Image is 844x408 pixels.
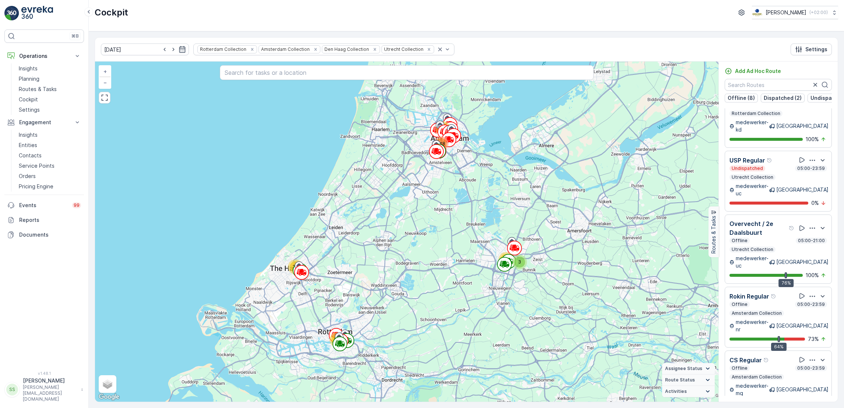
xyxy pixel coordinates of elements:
span: Assignee Status [665,366,702,372]
a: Zoom Out [99,77,110,88]
p: medewerker-kd [736,119,769,133]
button: [PERSON_NAME](+02:00) [752,6,838,19]
a: Events99 [4,198,84,213]
div: 64% [771,343,787,351]
a: Service Points [16,161,84,171]
p: medewerker-uc [736,182,769,197]
p: Events [19,202,68,209]
img: logo_light-DOdMpM7g.png [21,6,53,21]
p: Offline [731,301,748,307]
p: Service Points [19,162,54,170]
p: [PERSON_NAME] [766,9,806,16]
p: 05:00-23:59 [796,165,826,171]
p: CS Regular [729,356,762,365]
summary: Route Status [662,374,715,386]
img: basis-logo_rgb2x.png [752,8,763,17]
p: Routes & Tasks [710,216,717,254]
a: Zoom In [99,66,110,77]
input: Search Routes [725,79,832,91]
a: Routes & Tasks [16,84,84,94]
p: 0 % [811,199,819,207]
p: [GEOGRAPHIC_DATA] [776,186,829,193]
div: 3 [512,255,527,269]
div: Remove Amsterdam Collection [312,46,320,52]
div: 148 [434,136,449,151]
p: [GEOGRAPHIC_DATA] [776,322,829,329]
div: Remove Den Haag Collection [371,46,379,52]
p: medewerker-mq [736,382,769,397]
p: Reports [19,216,81,224]
p: Orders [19,172,36,180]
p: Contacts [19,152,42,159]
div: 76% [779,279,794,287]
p: Overvecht / 2e Daalsbuurt [729,219,787,237]
a: Reports [4,213,84,227]
a: Orders [16,171,84,181]
p: Planning [19,75,39,83]
input: Search for tasks or a location [220,65,594,80]
p: 05:00-23:59 [796,365,826,371]
div: 59 [499,252,513,267]
a: Documents [4,227,84,242]
p: ⌘B [71,33,79,39]
p: ( +02:00 ) [809,10,828,15]
a: Settings [16,105,84,115]
button: Operations [4,49,84,63]
a: Insights [16,63,84,74]
div: Utrecht Collection [382,46,425,53]
span: 3 [518,259,521,265]
p: [PERSON_NAME] [23,377,77,384]
div: 39 [288,259,303,274]
p: Cockpit [19,96,38,103]
p: 100 % [806,136,819,143]
a: Entities [16,140,84,150]
summary: Activities [662,386,715,397]
p: Cockpit [95,7,128,18]
p: Amsterdam Collection [731,374,783,380]
p: Undispatched [731,165,764,171]
img: logo [4,6,19,21]
span: Route Status [665,377,695,383]
p: Entities [19,142,37,149]
a: Contacts [16,150,84,161]
p: Utrecht Collection [731,174,774,180]
button: Engagement [4,115,84,130]
a: Pricing Engine [16,181,84,192]
summary: Assignee Status [662,363,715,374]
div: SS [6,384,18,395]
img: Google [97,392,121,402]
div: Rotterdam Collection [198,46,247,53]
p: Dispatched (2) [764,94,802,102]
p: medewerker-nr [736,318,769,333]
p: Insights [19,65,38,72]
a: Add Ad Hoc Route [725,67,781,75]
p: 05:00-23:59 [796,301,826,307]
p: Insights [19,131,38,139]
p: Settings [19,106,40,114]
button: Settings [791,43,832,55]
a: Cockpit [16,94,84,105]
div: Den Haag Collection [322,46,370,53]
p: 100 % [806,272,819,279]
p: Operations [19,52,69,60]
button: Offline (8) [725,94,758,102]
p: [GEOGRAPHIC_DATA] [776,258,829,266]
p: Offline [731,365,748,371]
p: 73 % [808,335,819,343]
a: Insights [16,130,84,140]
p: Offline [731,238,748,244]
p: 05:00-21:00 [797,238,826,244]
div: Remove Rotterdam Collection [248,46,256,52]
p: Engagement [19,119,69,126]
p: USP Regular [729,156,765,165]
p: Offline (8) [728,94,755,102]
p: Add Ad Hoc Route [735,67,781,75]
div: Help Tooltip Icon [763,357,769,363]
button: Dispatched (2) [761,94,805,102]
p: [GEOGRAPHIC_DATA] [776,386,829,393]
span: Activities [665,388,687,394]
div: Remove Utrecht Collection [425,46,433,52]
span: − [103,79,107,86]
p: Documents [19,231,81,238]
p: Pricing Engine [19,183,53,190]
